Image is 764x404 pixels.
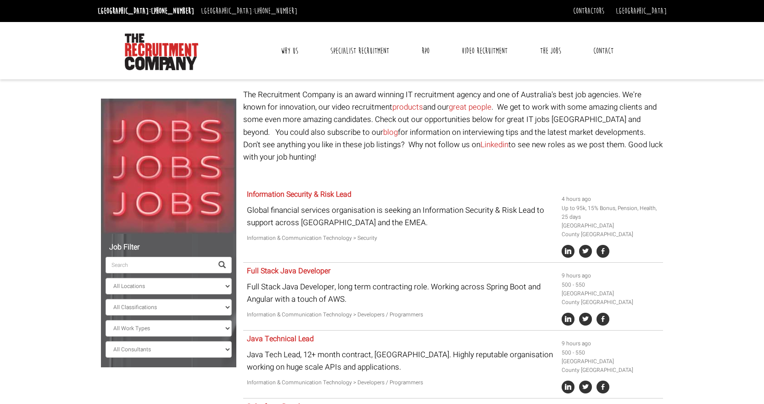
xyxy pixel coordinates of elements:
img: The Recruitment Company [125,33,198,70]
a: Contractors [573,6,604,16]
a: [PHONE_NUMBER] [254,6,297,16]
a: products [392,101,423,113]
h5: Job Filter [106,244,232,252]
a: Linkedin [480,139,508,150]
input: Search [106,257,213,273]
a: great people [449,101,491,113]
a: Information Security & Risk Lead [247,189,351,200]
a: Video Recruitment [455,39,514,62]
li: 4 hours ago [562,195,660,204]
a: [PHONE_NUMBER] [151,6,194,16]
a: The Jobs [533,39,568,62]
a: Why Us [274,39,305,62]
li: [GEOGRAPHIC_DATA]: [199,4,300,18]
a: blog [383,127,398,138]
img: Jobs, Jobs, Jobs [101,99,236,234]
a: Contact [586,39,620,62]
a: RPO [415,39,436,62]
a: [GEOGRAPHIC_DATA] [616,6,667,16]
p: The Recruitment Company is an award winning IT recruitment agency and one of Australia's best job... [243,89,663,163]
a: Specialist Recruitment [323,39,396,62]
li: [GEOGRAPHIC_DATA]: [95,4,196,18]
